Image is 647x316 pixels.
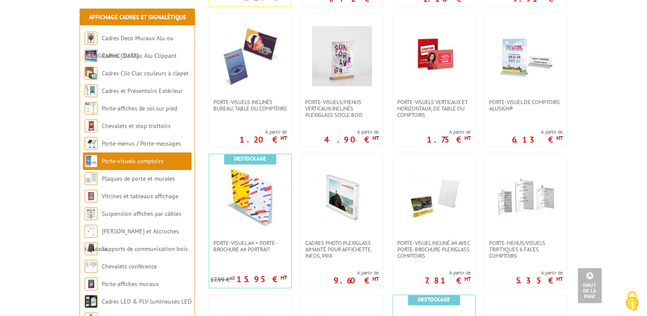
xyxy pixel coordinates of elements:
[85,295,97,308] img: Cadres LED & PLV lumineuses LED
[512,137,563,142] p: 6.13 €
[324,137,379,142] p: 4.90 €
[312,26,372,86] img: Porte-Visuels/Menus verticaux-inclinés plexiglass socle bois
[372,275,379,283] sup: HT
[102,140,181,147] a: Porte-menus / Porte-messages
[85,84,97,97] img: Cadres et Présentoirs Extérieur
[85,34,174,60] a: Cadres Deco Muraux Alu ou [GEOGRAPHIC_DATA]
[102,210,181,218] a: Suspension affiches par câbles
[334,278,379,283] p: 9.60 €
[102,298,192,305] a: Cadres LED & PLV lumineuses LED
[102,157,163,165] a: Porte-visuels comptoirs
[210,277,235,283] p: 17.99 €
[85,119,97,132] img: Chevalets et stop trottoirs
[312,167,372,227] img: Cadres photo Plexiglass aimanté pour affichette, infos, prix
[102,122,171,130] a: Chevalets et stop trottoirs
[239,128,287,135] span: A partir de
[85,190,97,203] img: Vitrines et tableaux affichage
[85,277,97,290] img: Porte-affiches muraux
[213,99,287,112] span: Porte-visuels inclinés bureau, table ou comptoirs
[393,99,475,118] a: Porte-visuels verticaux et horizontaux, de table ou comptoirs
[85,32,97,45] img: Cadres Deco Muraux Alu ou Bois
[234,155,266,162] b: Destockage
[372,134,379,142] sup: HT
[85,207,97,220] img: Suspension affiches par câbles
[102,87,183,95] a: Cadres et Présentoirs Extérieur
[220,167,280,227] img: Porte-Visuel A4 + Porte-brochure A4 portrait
[516,269,563,276] span: A partir de
[393,240,475,259] a: Porte-visuel incliné A4 avec porte-brochure plexiglass comptoirs
[425,269,471,276] span: A partir de
[397,240,471,259] span: Porte-visuel incliné A4 avec porte-brochure plexiglass comptoirs
[85,227,179,253] a: [PERSON_NAME] et Accroches tableaux
[617,287,647,316] button: Cookies (fenêtre modale)
[281,274,287,281] sup: HT
[85,260,97,273] img: Chevalets conférence
[578,268,602,303] a: Haut de la page
[85,155,97,167] img: Porte-visuels comptoirs
[425,278,471,283] p: 7.81 €
[102,192,178,200] a: Vitrines et tableaux affichage
[556,134,563,142] sup: HT
[485,99,567,112] a: Porte-visuel de comptoirs AluSign®
[220,26,280,86] img: Porte-visuels inclinés bureau, table ou comptoirs
[301,240,383,259] a: Cadres photo Plexiglass aimanté pour affichette, infos, prix
[464,134,471,142] sup: HT
[485,240,567,259] a: Porte-menus/visuels triptyques 6 faces comptoirs
[85,172,97,185] img: Plaques de porte et murales
[230,275,235,281] sup: HT
[102,104,177,112] a: Porte-affiches de sol sur pied
[209,99,291,112] a: Porte-visuels inclinés bureau, table ou comptoirs
[102,69,189,77] a: Cadres Clic-Clac couleurs à clapet
[512,128,563,135] span: A partir de
[489,240,563,259] span: Porte-menus/visuels triptyques 6 faces comptoirs
[85,137,97,150] img: Porte-menus / Porte-messages
[334,269,379,276] span: A partir de
[621,290,643,312] img: Cookies (fenêtre modale)
[102,175,175,182] a: Plaques de porte et murales
[397,99,471,118] span: Porte-visuels verticaux et horizontaux, de table ou comptoirs
[496,167,556,227] img: Porte-menus/visuels triptyques 6 faces comptoirs
[85,102,97,115] img: Porte-affiches de sol sur pied
[496,26,556,86] img: Porte-visuel de comptoirs AluSign®
[102,245,188,253] a: Supports de communication bois
[85,67,97,80] img: Cadres Clic-Clac couleurs à clapet
[427,137,471,142] p: 1.75 €
[305,240,379,259] span: Cadres photo Plexiglass aimanté pour affichette, infos, prix
[102,262,157,270] a: Chevalets conférence
[516,278,563,283] p: 5.35 €
[89,13,186,21] a: Affichage Cadres et Signalétique
[489,99,563,112] span: Porte-visuel de comptoirs AluSign®
[102,52,177,60] a: Cadres Clic-Clac Alu Clippant
[213,240,287,253] span: Porte-Visuel A4 + Porte-brochure A4 portrait
[427,128,471,135] span: A partir de
[209,240,291,253] a: Porte-Visuel A4 + Porte-brochure A4 portrait
[404,167,464,227] img: Porte-visuel incliné A4 avec porte-brochure plexiglass comptoirs
[324,128,379,135] span: A partir de
[85,225,97,238] img: Cimaises et Accroches tableaux
[102,280,159,288] a: Porte-affiches muraux
[239,137,287,142] p: 1.20 €
[556,275,563,283] sup: HT
[404,26,464,86] img: Porte-visuels verticaux et horizontaux, de table ou comptoirs
[305,99,379,118] span: Porte-Visuels/Menus verticaux-inclinés plexiglass socle bois
[301,99,383,118] a: Porte-Visuels/Menus verticaux-inclinés plexiglass socle bois
[418,296,450,303] b: Destockage
[464,275,471,283] sup: HT
[281,134,287,142] sup: HT
[236,277,287,282] p: 15.95 €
